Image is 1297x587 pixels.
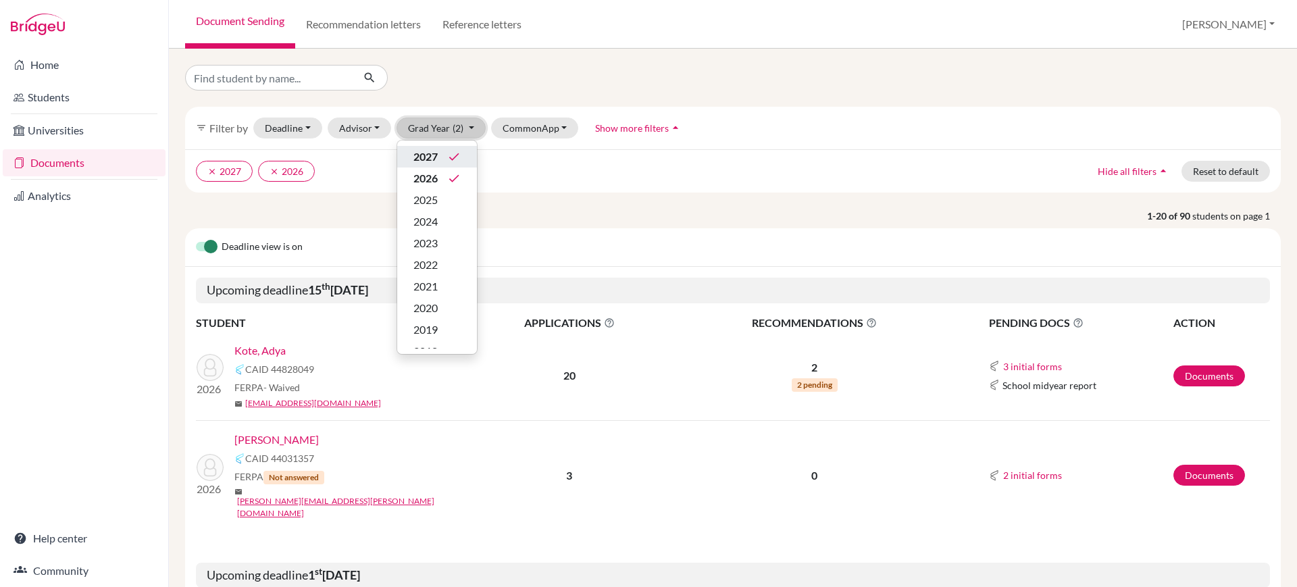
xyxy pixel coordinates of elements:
b: 1 [DATE] [308,567,360,582]
button: 2020 [397,297,477,319]
i: clear [207,167,217,176]
span: 2026 [413,170,438,186]
button: Grad Year(2) [397,118,486,138]
a: Documents [1173,465,1245,486]
p: 0 [673,467,956,484]
span: Hide all filters [1098,165,1156,177]
img: Common App logo [989,380,1000,390]
button: 2 initial forms [1002,467,1063,483]
p: 2026 [197,481,224,497]
span: FERPA [234,469,324,484]
a: [PERSON_NAME][EMAIL_ADDRESS][PERSON_NAME][DOMAIN_NAME] [237,495,476,519]
th: ACTION [1173,314,1270,332]
span: 2025 [413,192,438,208]
span: APPLICATIONS [467,315,672,331]
button: 2024 [397,211,477,232]
span: students on page 1 [1192,209,1281,223]
button: [PERSON_NAME] [1176,11,1281,37]
a: Home [3,51,166,78]
span: 2018 [413,343,438,359]
a: Documents [1173,365,1245,386]
span: RECOMMENDATIONS [673,315,956,331]
span: PENDING DOCS [989,315,1172,331]
button: 2021 [397,276,477,297]
a: Universities [3,117,166,144]
span: CAID 44031357 [245,451,314,465]
a: Community [3,557,166,584]
button: 2026done [397,168,477,189]
span: - Waived [263,382,300,393]
button: Reset to default [1181,161,1270,182]
img: Common App logo [989,361,1000,372]
b: 15 [DATE] [308,282,368,297]
b: 3 [566,469,572,482]
span: Deadline view is on [222,239,303,255]
img: Bridge-U [11,14,65,35]
h5: Upcoming deadline [196,278,1270,303]
span: 2021 [413,278,438,295]
img: Common App logo [234,364,245,375]
i: done [447,150,461,163]
span: 2027 [413,149,438,165]
a: Students [3,84,166,111]
span: (2) [453,122,463,134]
span: mail [234,488,243,496]
button: 3 initial forms [1002,359,1063,374]
span: FERPA [234,380,300,394]
button: Hide all filtersarrow_drop_up [1086,161,1181,182]
button: CommonApp [491,118,579,138]
img: Common App logo [989,470,1000,481]
span: 2022 [413,257,438,273]
span: 2020 [413,300,438,316]
i: done [447,172,461,185]
button: 2018 [397,340,477,362]
i: filter_list [196,122,207,133]
span: CAID 44828049 [245,362,314,376]
button: 2022 [397,254,477,276]
button: 2019 [397,319,477,340]
span: 2023 [413,235,438,251]
i: clear [270,167,279,176]
div: Grad Year(2) [397,140,478,355]
a: Documents [3,149,166,176]
button: 2027done [397,146,477,168]
span: Show more filters [595,122,669,134]
span: 2024 [413,213,438,230]
a: Analytics [3,182,166,209]
img: Common App logo [234,453,245,464]
i: arrow_drop_up [1156,164,1170,178]
th: STUDENT [196,314,466,332]
button: 2023 [397,232,477,254]
i: arrow_drop_up [669,121,682,134]
button: 2025 [397,189,477,211]
input: Find student by name... [185,65,353,91]
p: 2026 [197,381,224,397]
span: 2 pending [792,378,838,392]
a: [PERSON_NAME] [234,432,319,448]
button: clear2027 [196,161,253,182]
a: Kote, Adya [234,342,286,359]
button: Show more filtersarrow_drop_up [584,118,694,138]
a: Help center [3,525,166,552]
a: [EMAIL_ADDRESS][DOMAIN_NAME] [245,397,381,409]
button: Deadline [253,118,322,138]
sup: st [315,566,322,577]
img: Ramesh, Vignesh [197,454,224,481]
b: 20 [563,369,576,382]
button: clear2026 [258,161,315,182]
img: Kote, Adya [197,354,224,381]
p: 2 [673,359,956,376]
span: mail [234,400,243,408]
button: Advisor [328,118,392,138]
strong: 1-20 of 90 [1147,209,1192,223]
span: School midyear report [1002,378,1096,392]
sup: th [322,281,330,292]
span: 2019 [413,322,438,338]
span: Filter by [209,122,248,134]
span: Not answered [263,471,324,484]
